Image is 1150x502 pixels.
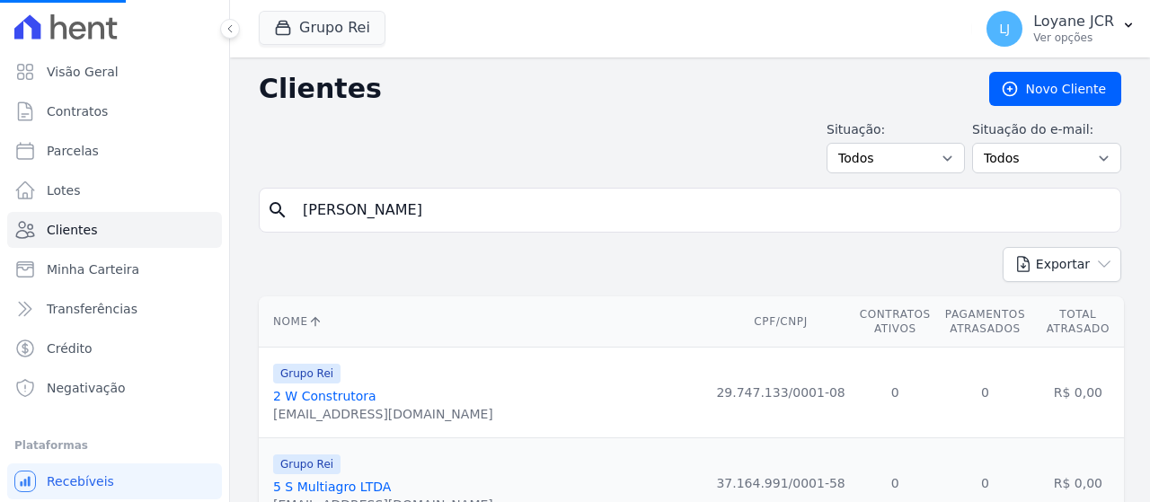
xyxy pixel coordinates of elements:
button: Grupo Rei [259,11,385,45]
a: Transferências [7,291,222,327]
a: Novo Cliente [989,72,1121,106]
i: search [267,199,288,221]
td: 29.747.133/0001-08 [709,348,852,438]
input: Buscar por nome, CPF ou e-mail [292,192,1113,228]
div: Plataformas [14,435,215,456]
button: LJ Loyane JCR Ver opções [972,4,1150,54]
a: Negativação [7,370,222,406]
a: Visão Geral [7,54,222,90]
span: Visão Geral [47,63,119,81]
th: Contratos Ativos [853,296,938,348]
th: Nome [259,296,709,348]
span: Transferências [47,300,137,318]
a: 5 S Multiagro LTDA [273,480,391,494]
th: Pagamentos Atrasados [938,296,1032,348]
span: Minha Carteira [47,260,139,278]
td: 0 [853,348,938,438]
span: Parcelas [47,142,99,160]
a: Recebíveis [7,463,222,499]
label: Situação: [827,120,965,139]
span: Lotes [47,181,81,199]
label: Situação do e-mail: [972,120,1121,139]
a: 2 W Construtora [273,389,376,403]
p: Ver opções [1033,31,1114,45]
p: Loyane JCR [1033,13,1114,31]
a: Lotes [7,172,222,208]
a: Clientes [7,212,222,248]
th: CPF/CNPJ [709,296,852,348]
a: Minha Carteira [7,251,222,287]
h2: Clientes [259,73,960,105]
div: [EMAIL_ADDRESS][DOMAIN_NAME] [273,405,493,423]
a: Parcelas [7,133,222,169]
a: Contratos [7,93,222,129]
span: LJ [999,22,1010,35]
span: Recebíveis [47,472,114,490]
span: Contratos [47,102,108,120]
span: Grupo Rei [273,364,341,383]
span: Grupo Rei [273,454,341,474]
button: Exportar [1003,247,1121,282]
span: Negativação [47,379,126,397]
span: Clientes [47,221,97,239]
span: Crédito [47,339,93,357]
th: Total Atrasado [1032,296,1123,348]
a: Crédito [7,330,222,366]
td: R$ 0,00 [1032,348,1123,438]
td: 0 [938,348,1032,438]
